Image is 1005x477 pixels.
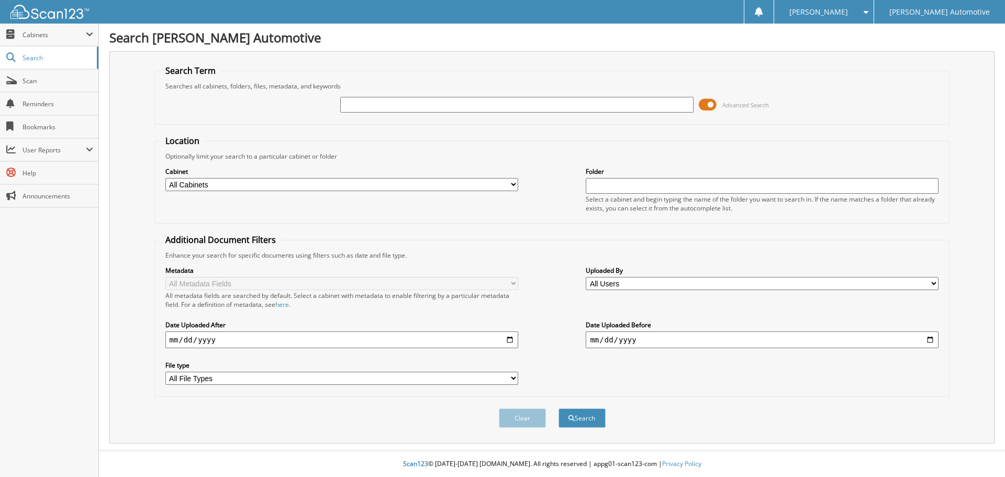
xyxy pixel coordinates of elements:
div: © [DATE]-[DATE] [DOMAIN_NAME]. All rights reserved | appg01-scan123-com | [99,451,1005,477]
span: Cabinets [23,30,86,39]
div: Enhance your search for specific documents using filters such as date and file type. [160,251,944,260]
span: Reminders [23,99,93,108]
label: File type [165,361,518,370]
input: start [165,331,518,348]
label: Cabinet [165,167,518,176]
span: Advanced Search [722,101,769,109]
span: User Reports [23,146,86,154]
legend: Additional Document Filters [160,234,281,246]
span: Help [23,169,93,178]
span: Scan123 [403,459,428,468]
div: Select a cabinet and begin typing the name of the folder you want to search in. If the name match... [586,195,939,213]
button: Clear [499,408,546,428]
div: Optionally limit your search to a particular cabinet or folder [160,152,944,161]
a: Privacy Policy [662,459,701,468]
label: Metadata [165,266,518,275]
span: [PERSON_NAME] [789,9,848,15]
span: [PERSON_NAME] Automotive [889,9,990,15]
legend: Location [160,135,205,147]
span: Scan [23,76,93,85]
input: end [586,331,939,348]
label: Folder [586,167,939,176]
legend: Search Term [160,65,221,76]
div: Searches all cabinets, folders, files, metadata, and keywords [160,82,944,91]
h1: Search [PERSON_NAME] Automotive [109,29,995,46]
span: Announcements [23,192,93,201]
div: All metadata fields are searched by default. Select a cabinet with metadata to enable filtering b... [165,291,518,309]
a: here [275,300,289,309]
span: Search [23,53,92,62]
label: Date Uploaded Before [586,320,939,329]
button: Search [559,408,606,428]
span: Bookmarks [23,123,93,131]
label: Date Uploaded After [165,320,518,329]
img: scan123-logo-white.svg [10,5,89,19]
label: Uploaded By [586,266,939,275]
